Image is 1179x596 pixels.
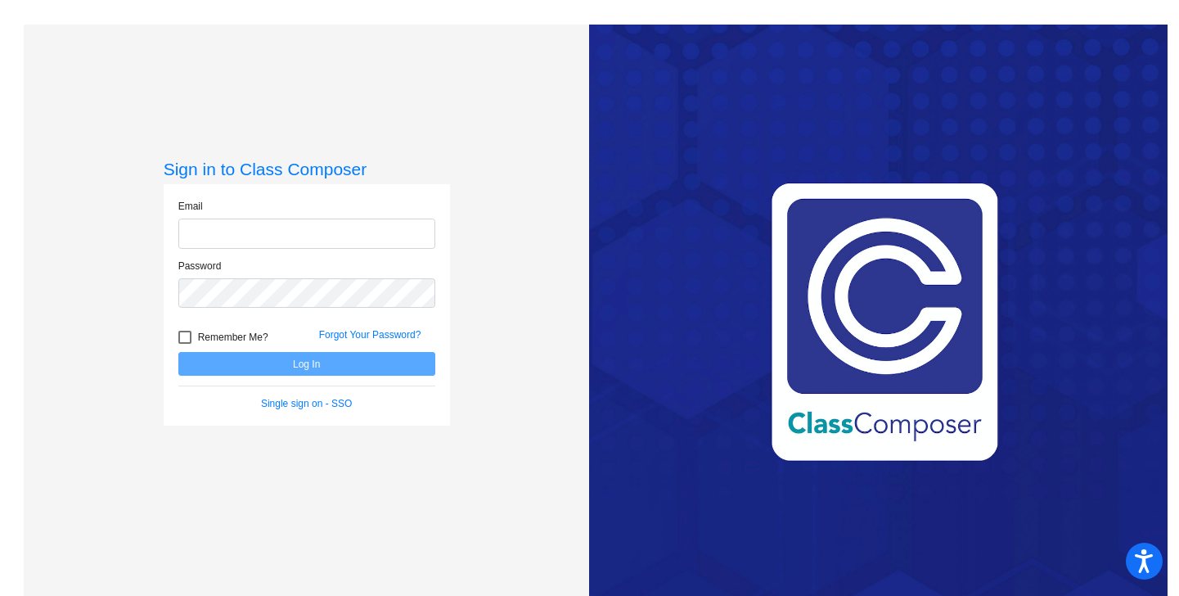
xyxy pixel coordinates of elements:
[178,199,203,214] label: Email
[261,398,352,409] a: Single sign on - SSO
[178,259,222,273] label: Password
[178,352,435,376] button: Log In
[164,159,450,179] h3: Sign in to Class Composer
[319,329,421,341] a: Forgot Your Password?
[198,327,268,347] span: Remember Me?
